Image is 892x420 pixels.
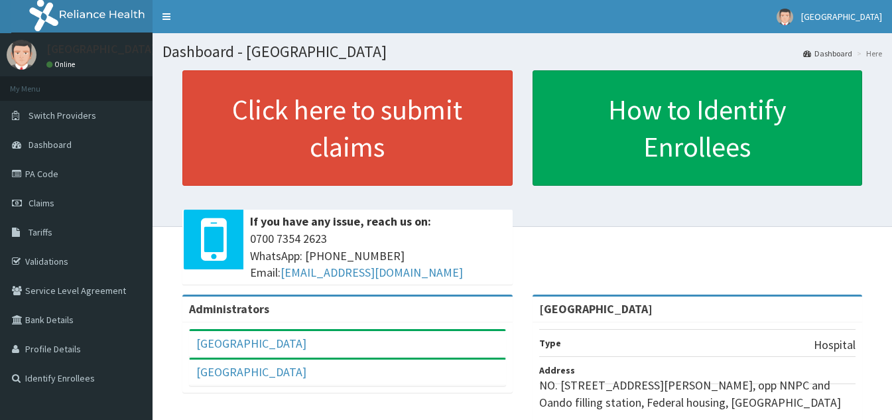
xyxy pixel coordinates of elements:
[182,70,513,186] a: Click here to submit claims
[539,377,856,411] p: NO. [STREET_ADDRESS][PERSON_NAME], opp NNPC and Oando filling station, Federal housing, [GEOGRAPH...
[250,230,506,281] span: 0700 7354 2623 WhatsApp: [PHONE_NUMBER] Email:
[281,265,463,280] a: [EMAIL_ADDRESS][DOMAIN_NAME]
[801,11,882,23] span: [GEOGRAPHIC_DATA]
[196,364,306,380] a: [GEOGRAPHIC_DATA]
[29,197,54,209] span: Claims
[29,139,72,151] span: Dashboard
[854,48,882,59] li: Here
[29,226,52,238] span: Tariffs
[29,109,96,121] span: Switch Providers
[162,43,882,60] h1: Dashboard - [GEOGRAPHIC_DATA]
[46,60,78,69] a: Online
[539,337,561,349] b: Type
[46,43,156,55] p: [GEOGRAPHIC_DATA]
[539,364,575,376] b: Address
[777,9,793,25] img: User Image
[7,40,36,70] img: User Image
[250,214,431,229] b: If you have any issue, reach us on:
[196,336,306,351] a: [GEOGRAPHIC_DATA]
[814,336,856,354] p: Hospital
[533,70,863,186] a: How to Identify Enrollees
[803,48,852,59] a: Dashboard
[539,301,653,316] strong: [GEOGRAPHIC_DATA]
[189,301,269,316] b: Administrators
